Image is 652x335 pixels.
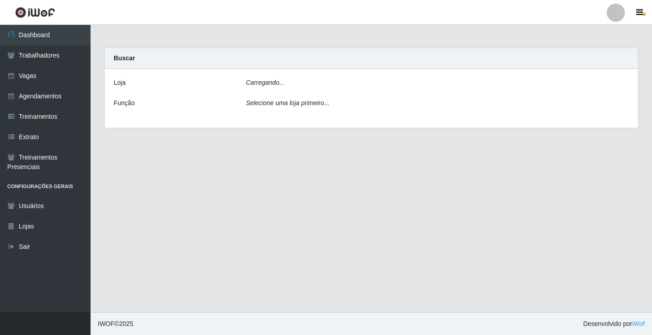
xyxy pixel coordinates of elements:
[583,319,645,329] span: Desenvolvido por
[15,7,55,18] img: CoreUI Logo
[98,319,135,329] span: © 2025 .
[114,98,135,108] label: Função
[632,320,645,327] a: iWof
[246,79,285,86] i: Carregando...
[246,99,329,107] i: Selecione uma loja primeiro...
[114,54,135,62] strong: Buscar
[98,320,115,327] span: IWOF
[114,78,125,87] label: Loja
